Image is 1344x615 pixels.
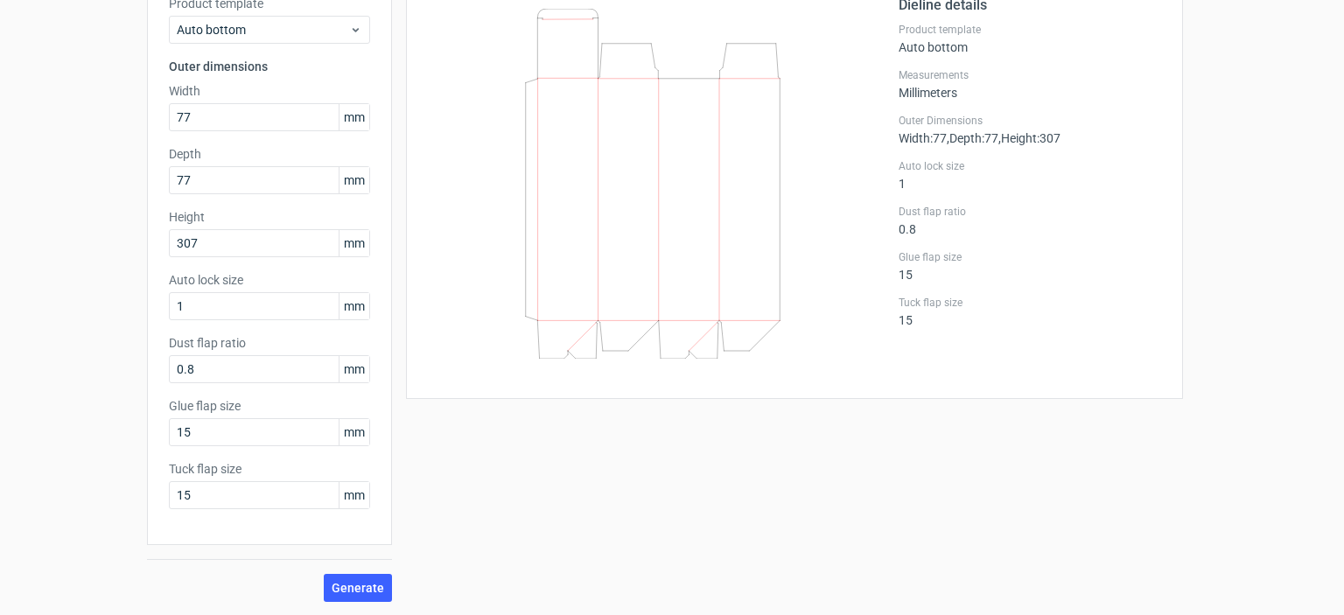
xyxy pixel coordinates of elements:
[339,482,369,508] span: mm
[339,167,369,193] span: mm
[169,397,370,415] label: Glue flap size
[899,131,947,145] span: Width : 77
[899,68,1161,82] label: Measurements
[169,460,370,478] label: Tuck flap size
[899,205,1161,236] div: 0.8
[324,574,392,602] button: Generate
[332,582,384,594] span: Generate
[169,334,370,352] label: Dust flap ratio
[899,205,1161,219] label: Dust flap ratio
[339,104,369,130] span: mm
[169,271,370,289] label: Auto lock size
[899,159,1161,191] div: 1
[899,250,1161,264] label: Glue flap size
[339,293,369,319] span: mm
[169,82,370,100] label: Width
[947,131,998,145] span: , Depth : 77
[169,58,370,75] h3: Outer dimensions
[899,68,1161,100] div: Millimeters
[339,230,369,256] span: mm
[899,23,1161,54] div: Auto bottom
[339,419,369,445] span: mm
[899,250,1161,282] div: 15
[899,159,1161,173] label: Auto lock size
[339,356,369,382] span: mm
[899,114,1161,128] label: Outer Dimensions
[169,208,370,226] label: Height
[177,21,349,38] span: Auto bottom
[899,296,1161,327] div: 15
[169,145,370,163] label: Depth
[998,131,1060,145] span: , Height : 307
[899,296,1161,310] label: Tuck flap size
[899,23,1161,37] label: Product template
